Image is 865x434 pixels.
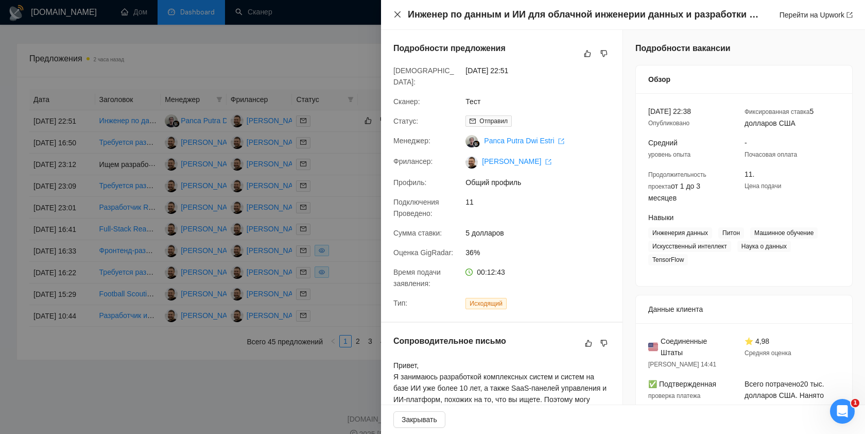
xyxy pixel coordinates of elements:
font: [PERSON_NAME] 14:41 [648,361,716,368]
font: Подробности вакансии [635,44,731,53]
font: Почасовая оплата [745,151,797,158]
font: уровень опыта [648,151,690,158]
span: закрывать [393,10,402,19]
button: нравиться [582,337,595,349]
font: от 1 до 3 месяцев [648,182,700,202]
font: Подключения Проведено: [393,198,439,218]
font: - [745,139,747,147]
font: Исходящий [470,300,503,307]
span: не нравится [600,49,608,58]
font: ⭐ 4,98 [745,337,769,345]
font: Профиль: [393,178,426,187]
img: c1iHalmjMpKbtBnvCWXbFJKd94Y0eQNGiFfBR4Ycn6kdKBJCz_CcRKYXKo5d86SbXn [465,156,478,169]
font: [DEMOGRAPHIC_DATA]: [393,66,454,86]
span: почта [470,118,476,124]
font: Инженерия данных [652,229,708,237]
font: Фрилансер: [393,157,432,165]
font: Соединенные Штаты [661,337,707,357]
span: не нравится [600,339,608,347]
font: Panca Putra Dwi Estri [484,137,554,145]
button: нравиться [581,47,594,60]
font: Продолжительность проекта [648,171,706,190]
font: 5 долларов [465,229,504,237]
font: Данные клиента [648,305,703,313]
font: Перейти на Upwork [780,11,844,19]
span: экспорт [545,159,551,165]
font: ✅ Подтвержденная [648,380,716,388]
button: не нравится [598,337,610,349]
font: Средняя оценка [745,349,791,357]
a: [PERSON_NAME] экспорт [482,157,551,165]
span: нравиться [584,49,591,58]
font: Опубликовано [648,120,689,127]
font: TensorFlow [652,256,684,263]
font: [PERSON_NAME] [482,157,541,165]
span: экспорт [846,12,853,18]
font: проверка платежа [648,392,700,399]
font: Привет, [393,361,419,370]
font: Я занимаюсь разработкой комплексных систем и систем на базе ИИ уже более 10 лет, а также SaaS-пан... [393,373,607,415]
font: 11. [745,170,754,178]
font: Менеджер: [393,137,430,145]
font: Сумма ставки: [393,229,442,237]
font: Статус: [393,117,418,125]
iframe: Интерком-чат в режиме реального времени [830,399,855,424]
font: Сопроводительное письмо [393,337,506,345]
font: Подробности предложения [393,44,506,53]
a: Перейти на Upworkэкспорт [780,11,853,19]
font: Машинное обучение [754,229,814,237]
font: Всего потрачено [745,380,800,388]
button: Закрывать [393,411,445,428]
font: 00:12:43 [477,268,505,276]
font: Навыки [648,213,673,222]
a: Panca Putra Dwi Estri экспорт [484,137,564,145]
button: Закрывать [393,10,402,19]
font: [DATE] 22:51 [465,66,508,75]
font: Закрывать [402,415,437,424]
font: Тип: [393,299,407,307]
a: Тест [465,97,480,106]
font: Средний [648,139,678,147]
span: нравиться [585,339,592,347]
span: часовой круг [465,269,473,276]
font: Время подачи заявления: [393,268,441,288]
font: Инженер по данным и ИИ для облачной инженерии данных и разработки приложений ИИ/МО [408,9,839,20]
img: 🇺🇸 [648,341,658,353]
font: [DATE] 22:38 [648,107,691,115]
font: Искусственный интеллект [652,243,727,250]
font: Наука о данных [741,243,787,250]
span: экспорт [558,138,564,144]
font: Оценка GigRadar: [393,248,453,257]
font: 36% [465,248,480,257]
font: Общий профиль [465,178,521,187]
font: 1 [853,399,857,406]
font: 808 сотрудников, 713 активных сотрудников. [745,404,810,423]
font: Отправил [479,118,508,125]
font: 11 [465,198,474,206]
font: Фиксированная ставка [745,108,810,115]
button: не нравится [598,47,610,60]
font: Обзор [648,75,670,84]
img: gigradar-bm.png [473,140,480,147]
font: Сканер: [393,97,420,106]
font: Цена подачи [745,182,781,190]
font: Питон [722,229,740,237]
